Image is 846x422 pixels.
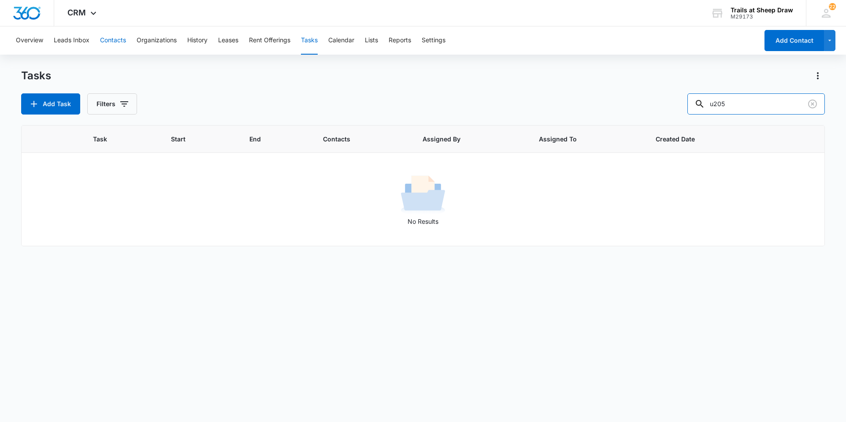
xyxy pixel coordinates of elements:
span: Assigned By [423,134,505,144]
button: Overview [16,26,43,55]
button: Actions [811,69,825,83]
span: CRM [67,8,86,17]
button: Calendar [328,26,354,55]
span: Created Date [656,134,740,144]
span: 22 [829,3,836,10]
div: notifications count [829,3,836,10]
div: account name [731,7,793,14]
span: Contacts [323,134,389,144]
button: Filters [87,93,137,115]
div: account id [731,14,793,20]
button: Reports [389,26,411,55]
button: Leases [218,26,238,55]
button: History [187,26,208,55]
img: No Results [401,173,445,217]
button: Add Task [21,93,80,115]
h1: Tasks [21,69,51,82]
button: Contacts [100,26,126,55]
button: Lists [365,26,378,55]
button: Rent Offerings [249,26,290,55]
span: Assigned To [539,134,621,144]
span: Start [171,134,215,144]
span: End [249,134,289,144]
button: Settings [422,26,445,55]
span: Task [93,134,137,144]
p: No Results [22,217,824,226]
button: Organizations [137,26,177,55]
button: Clear [805,97,820,111]
button: Leads Inbox [54,26,89,55]
input: Search Tasks [687,93,825,115]
button: Tasks [301,26,318,55]
button: Add Contact [764,30,824,51]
